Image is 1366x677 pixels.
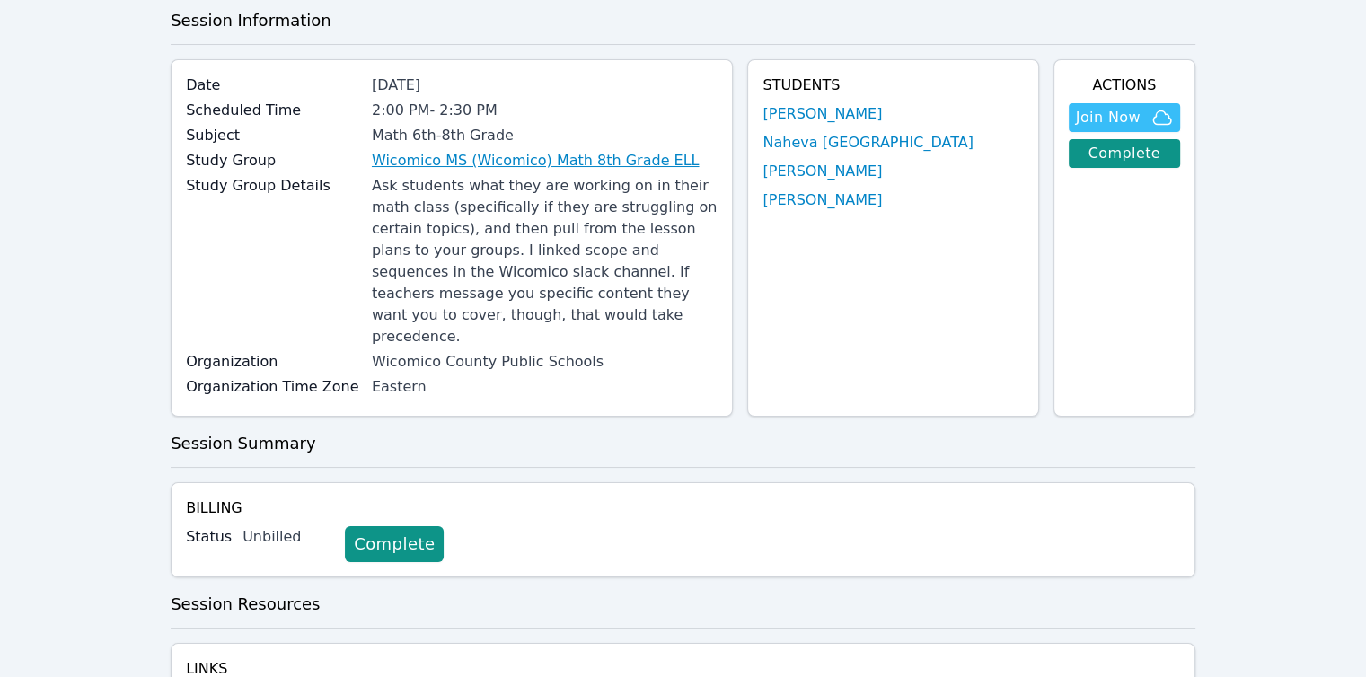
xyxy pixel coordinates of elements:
a: Complete [1069,139,1180,168]
label: Study Group [186,150,361,171]
label: Organization [186,351,361,373]
h3: Session Resources [171,592,1195,617]
a: [PERSON_NAME] [762,161,882,182]
label: Subject [186,125,361,146]
a: Complete [345,526,444,562]
a: [PERSON_NAME] [762,103,882,125]
label: Scheduled Time [186,100,361,121]
div: 2:00 PM - 2:30 PM [372,100,718,121]
div: Eastern [372,376,718,398]
label: Date [186,75,361,96]
div: Math 6th-8th Grade [372,125,718,146]
span: Join Now [1076,107,1141,128]
div: Unbilled [242,526,330,548]
h4: Students [762,75,1023,96]
h4: Billing [186,497,1180,519]
label: Status [186,526,232,548]
h3: Session Information [171,8,1195,33]
label: Study Group Details [186,175,361,197]
h3: Session Summary [171,431,1195,456]
div: [DATE] [372,75,718,96]
a: [PERSON_NAME] [762,189,882,211]
label: Organization Time Zone [186,376,361,398]
div: Ask students what they are working on in their math class (specifically if they are struggling on... [372,175,718,347]
button: Join Now [1069,103,1180,132]
a: Naheva [GEOGRAPHIC_DATA] [762,132,973,154]
a: Wicomico MS (Wicomico) Math 8th Grade ELL [372,150,700,171]
h4: Actions [1069,75,1180,96]
div: Wicomico County Public Schools [372,351,718,373]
